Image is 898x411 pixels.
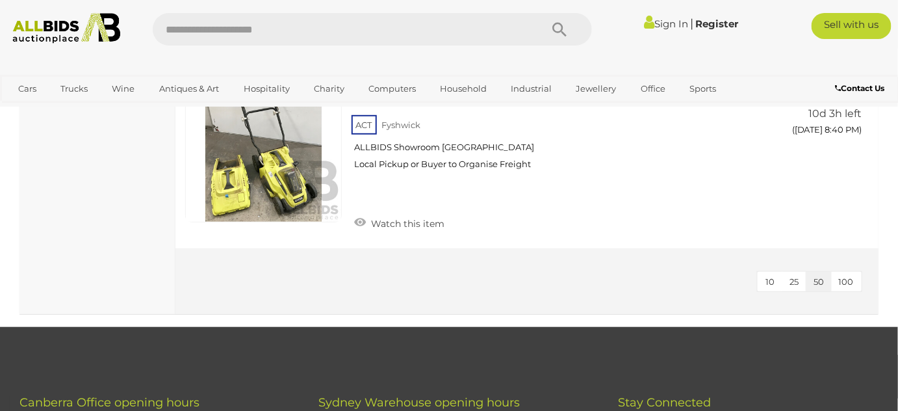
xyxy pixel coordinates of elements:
a: Cars [10,78,45,99]
a: Industrial [503,78,561,99]
button: 100 [831,272,862,292]
span: 100 [839,276,854,287]
span: Canberra Office opening hours [19,395,199,410]
a: Ryobi 36V Brushless Lawn Mower 54030-4 ACT Fyshwick ALLBIDS Showroom [GEOGRAPHIC_DATA] Local Pick... [361,66,752,180]
span: 25 [789,276,799,287]
span: Stay Connected [618,395,711,410]
a: Hospitality [235,78,298,99]
a: Sell with us [812,13,892,39]
a: Antiques & Art [151,78,228,99]
a: Sports [681,78,725,99]
button: 10 [758,272,782,292]
span: 50 [814,276,824,287]
b: Contact Us [836,83,885,93]
a: Register [696,18,739,30]
a: Household [431,78,495,99]
button: 25 [782,272,806,292]
a: Office [632,78,674,99]
a: $102 domskyz007 10d 3h left ([DATE] 8:40 PM) [771,66,866,142]
img: Allbids.com.au [6,13,127,44]
button: 50 [806,272,832,292]
span: Watch this item [368,218,445,230]
a: Computers [360,78,424,99]
a: Sign In [645,18,689,30]
span: Sydney Warehouse opening hours [319,395,520,410]
button: Search [527,13,592,46]
a: [GEOGRAPHIC_DATA] [10,99,119,121]
a: Jewellery [568,78,625,99]
a: Trucks [52,78,96,99]
a: Charity [305,78,353,99]
span: 10 [765,276,775,287]
a: Wine [103,78,143,99]
a: Contact Us [836,81,888,96]
a: Watch this item [352,213,448,232]
span: | [691,16,694,31]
